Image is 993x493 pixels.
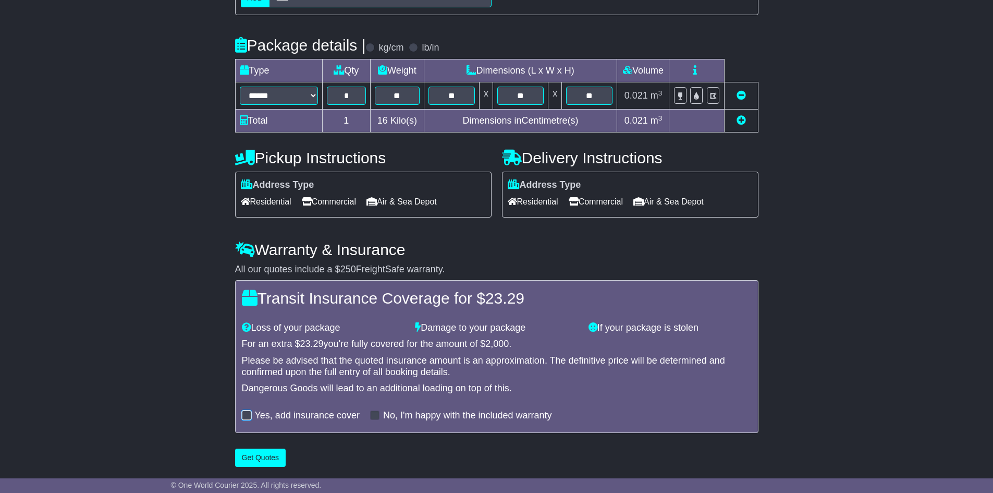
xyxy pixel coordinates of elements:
td: x [479,82,493,110]
h4: Delivery Instructions [502,149,758,166]
span: 23.29 [300,339,324,349]
button: Get Quotes [235,449,286,467]
h4: Package details | [235,37,366,54]
td: 1 [322,110,371,133]
sup: 3 [658,89,663,97]
label: kg/cm [378,42,403,54]
span: Residential [508,194,558,210]
sup: 3 [658,114,663,122]
span: Commercial [302,194,356,210]
span: Air & Sea Depot [633,194,704,210]
span: 250 [340,264,356,274]
label: lb/in [422,42,439,54]
td: Weight [371,59,424,82]
span: Residential [241,194,291,210]
td: Total [235,110,322,133]
div: Loss of your package [237,322,410,334]
td: Type [235,59,322,82]
div: All our quotes include a $ FreightSafe warranty. [235,264,758,275]
td: x [548,82,562,110]
td: Kilo(s) [371,110,424,133]
h4: Pickup Instructions [235,149,492,166]
div: For an extra $ you're fully covered for the amount of $ . [242,339,752,350]
a: Remove this item [737,90,746,101]
td: Dimensions (L x W x H) [424,59,617,82]
label: Address Type [241,179,314,191]
label: Yes, add insurance cover [255,410,360,422]
span: m [651,115,663,126]
span: © One World Courier 2025. All rights reserved. [171,481,322,489]
div: If your package is stolen [583,322,757,334]
span: 2,000 [485,339,509,349]
a: Add new item [737,115,746,126]
span: m [651,90,663,101]
td: Dimensions in Centimetre(s) [424,110,617,133]
label: No, I'm happy with the included warranty [383,410,552,422]
span: 16 [377,115,388,126]
div: Damage to your package [410,322,583,334]
span: 23.29 [485,290,524,307]
div: Please be advised that the quoted insurance amount is an approximation. The definitive price will... [242,355,752,378]
h4: Transit Insurance Coverage for $ [242,290,752,307]
h4: Warranty & Insurance [235,241,758,258]
span: 0.021 [624,115,648,126]
span: 0.021 [624,90,648,101]
label: Address Type [508,179,581,191]
td: Volume [617,59,669,82]
span: Commercial [569,194,623,210]
span: Air & Sea Depot [366,194,437,210]
td: Qty [322,59,371,82]
div: Dangerous Goods will lead to an additional loading on top of this. [242,383,752,394]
